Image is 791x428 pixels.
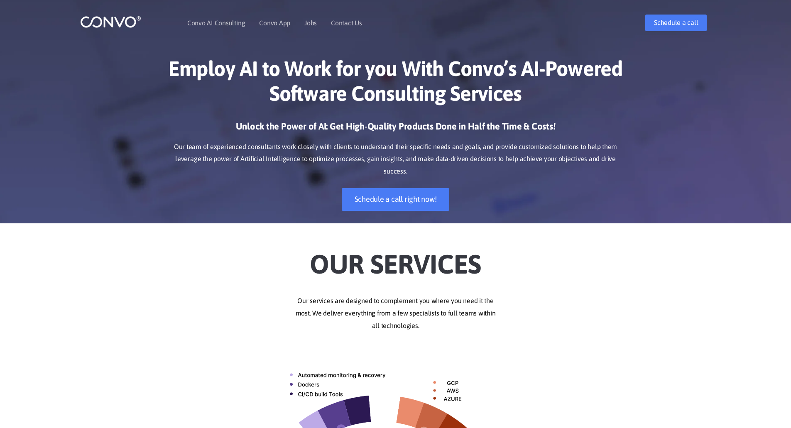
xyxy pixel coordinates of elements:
[331,20,362,26] a: Contact Us
[645,15,707,31] a: Schedule a call
[165,295,626,332] p: Our services are designed to complement you where you need it the most. We deliver everything fro...
[187,20,245,26] a: Convo AI Consulting
[304,20,317,26] a: Jobs
[259,20,290,26] a: Convo App
[165,56,626,112] h1: Employ AI to Work for you With Convo’s AI-Powered Software Consulting Services
[165,236,626,282] h2: Our Services
[80,15,141,28] img: logo_1.png
[165,120,626,139] h3: Unlock the Power of AI: Get High-Quality Products Done in Half the Time & Costs!
[342,188,450,211] a: Schedule a call right now!
[165,141,626,178] p: Our team of experienced consultants work closely with clients to understand their specific needs ...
